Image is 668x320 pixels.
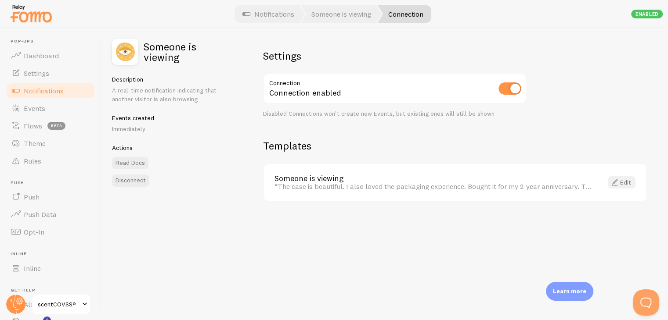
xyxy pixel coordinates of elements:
[24,51,59,60] span: Dashboard
[24,139,46,148] span: Theme
[112,144,231,152] h5: Actions
[112,157,148,169] a: Read Docs
[11,288,96,293] span: Get Help
[112,86,231,103] p: A real-time notification indicating that another visitor is also browsing
[24,264,41,273] span: Inline
[112,174,149,187] button: Disconnect
[24,121,42,130] span: Flows
[5,188,96,206] a: Push
[24,210,57,219] span: Push Data
[24,86,64,95] span: Notifications
[263,73,527,105] div: Connection enabled
[32,294,91,315] a: scentCOVSS®
[112,114,231,122] h5: Events created
[9,2,53,25] img: fomo-relay-logo-orange.svg
[553,287,586,295] p: Learn more
[608,176,636,188] a: Edit
[263,110,527,118] div: Disabled Connections won't create new Events, but existing ones will still be shown
[5,206,96,223] a: Push Data
[38,299,79,309] span: scentCOVSS®
[263,49,527,63] h2: Settings
[5,260,96,277] a: Inline
[24,69,49,78] span: Settings
[47,122,65,130] span: beta
[11,251,96,257] span: Inline
[11,180,96,186] span: Push
[24,156,41,165] span: Rules
[11,39,96,44] span: Pop-ups
[112,75,231,83] h5: Description
[112,39,138,65] img: fomo_icons_someone_is_viewing.svg
[5,223,96,241] a: Opt-In
[5,135,96,152] a: Theme
[24,228,44,236] span: Opt-In
[274,174,592,182] a: Someone is viewing
[112,124,231,133] p: Immediately
[633,289,659,316] iframe: Help Scout Beacon - Open
[274,182,592,190] div: “The case is beautiful. I also loved the packaging experience. Bought it for my 2-year anniversar...
[5,64,96,82] a: Settings
[144,41,231,62] h2: Someone is viewing
[546,282,593,301] div: Learn more
[5,100,96,117] a: Events
[5,47,96,64] a: Dashboard
[263,139,647,153] h2: Templates
[5,152,96,170] a: Rules
[24,104,45,113] span: Events
[5,117,96,135] a: Flows beta
[24,192,40,201] span: Push
[5,82,96,100] a: Notifications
